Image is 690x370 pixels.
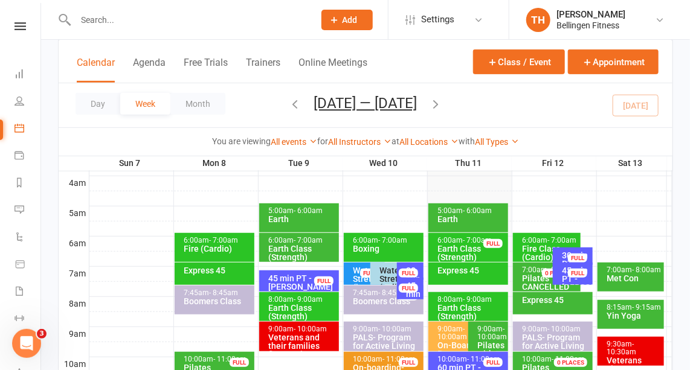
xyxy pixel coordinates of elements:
[405,266,421,308] div: 30 min PT - [PERSON_NAME]
[554,358,587,367] div: 0 PLACES
[268,296,337,304] div: 8:00am
[437,356,506,363] div: 10:00am
[12,329,41,358] iframe: Intercom live chat
[521,244,578,261] div: Fire Class (Cardio)
[561,266,590,292] div: 45 min PT - [PERSON_NAME]
[352,289,421,297] div: 7:45am
[59,206,89,221] th: 5am
[526,8,550,32] div: TH
[632,303,661,311] span: - 9:15am
[173,156,258,171] th: Mon 8
[477,325,507,341] span: - 10:00am
[15,170,42,197] a: Reports
[463,206,492,215] span: - 6:00am
[596,156,667,171] th: Sat 13
[15,116,42,143] a: Calendar
[607,340,636,356] span: - 10:30am
[317,136,328,146] strong: for
[246,57,280,83] button: Trainers
[37,329,47,339] span: 3
[437,341,494,366] div: On-Boarding-Program - [PERSON_NAME]
[268,333,337,359] div: Veterans and their families fitness class
[437,207,506,215] div: 5:00am
[437,215,506,223] div: Earth
[399,137,459,147] a: All Locations
[352,244,421,253] div: Boxing
[230,358,249,367] div: FULL
[378,289,407,297] span: - 8:45am
[76,93,120,115] button: Day
[512,156,596,171] th: Fri 12
[477,341,506,366] div: Pilates with [PERSON_NAME]
[183,297,252,305] div: Boomers Class
[483,358,503,367] div: FULL
[521,274,578,299] div: Cara away
[606,266,662,274] div: 7:00am
[437,325,467,341] span: - 10:00am
[328,137,392,147] a: All Instructors
[568,254,587,263] div: FULL
[379,266,409,292] div: Water - Stretch (online)
[467,355,500,363] span: - 11:00am
[133,57,166,83] button: Agenda
[352,237,421,244] div: 6:00am
[294,236,323,244] span: - 7:00am
[556,20,625,31] div: Bellingen Fitness
[294,206,323,215] span: - 6:00am
[343,156,427,171] th: Wed 10
[89,156,173,171] th: Sun 7
[360,269,379,278] div: FULL
[522,273,569,292] span: Pilates CANCELLED
[314,276,334,285] div: FULL
[568,49,659,74] button: Appointment
[213,355,247,363] span: - 11:00am
[352,266,382,300] div: Water - Stretch (in gym)
[547,325,581,333] span: - 10:00am
[15,143,42,170] a: Payments
[352,325,421,333] div: 9:00am
[568,269,587,278] div: FULL
[268,215,337,223] div: Earth
[556,9,625,20] div: [PERSON_NAME]
[399,269,418,278] div: FULL
[184,57,228,83] button: Free Trials
[437,266,506,275] div: Express 45
[343,15,358,25] span: Add
[473,49,565,74] button: Class / Event
[521,237,578,244] div: 6:00am
[399,358,418,367] div: FULL
[437,237,506,244] div: 6:00am
[294,325,327,333] span: - 10:00am
[321,10,373,30] button: Add
[392,136,399,146] strong: at
[209,236,238,244] span: - 7:00am
[15,252,42,279] a: Product Sales
[352,297,421,305] div: Boomers Class
[552,355,585,363] span: - 11:00am
[268,304,337,321] div: Earth Class (Strength)
[15,89,42,116] a: People
[427,156,512,171] th: Thu 11
[405,281,421,324] div: 45 min PT - [PERSON_NAME]
[268,244,337,261] div: Earth Class (Strength)
[298,57,367,83] button: Online Meetings
[314,95,418,112] button: [DATE] — [DATE]
[521,356,590,363] div: 10:00am
[421,6,454,33] span: Settings
[463,236,492,244] span: - 7:00am
[268,207,337,215] div: 5:00am
[268,325,337,333] div: 9:00am
[183,237,252,244] div: 6:00am
[59,296,89,311] th: 8am
[59,236,89,251] th: 6am
[59,176,89,191] th: 4am
[463,295,492,304] span: - 9:00am
[77,57,115,83] button: Calendar
[170,93,225,115] button: Month
[606,340,662,356] div: 9:30am
[72,11,306,28] input: Search...
[59,327,89,342] th: 9am
[521,296,590,304] div: Express 45
[521,266,578,274] div: 7:00am
[183,266,252,275] div: Express 45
